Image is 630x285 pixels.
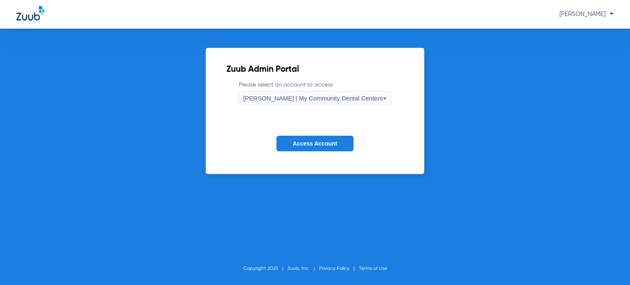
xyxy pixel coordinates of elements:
[589,246,630,285] iframe: Chat Widget
[226,66,404,74] h2: Zuub Admin Portal
[276,136,354,152] button: Access Account
[559,11,614,17] span: [PERSON_NAME]
[293,140,337,147] span: Access Account
[288,264,319,273] li: Zuub, Inc.
[243,95,383,102] span: [PERSON_NAME] | My Community Dental Centers
[16,6,45,21] img: Zuub Logo
[239,81,391,105] label: Please select an account to access
[319,266,349,271] a: Privacy Policy
[359,266,387,271] a: Terms of Use
[243,264,288,273] li: Copyright 2025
